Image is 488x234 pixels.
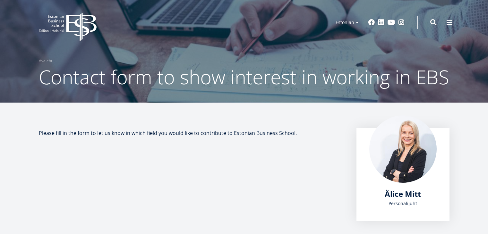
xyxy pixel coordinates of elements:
[39,64,449,90] span: Contact form to show interest in working in EBS
[388,19,395,26] a: Youtube
[369,199,437,208] div: Personalijuht
[398,19,405,26] a: Instagram
[378,19,384,26] a: Linkedin
[385,189,421,199] a: Älice Mitt
[368,19,375,26] a: Facebook
[39,58,52,64] a: Avaleht
[39,128,344,138] p: Please fill in the form to let us know in which field you would like to contribute to Estonian Bu...
[369,115,437,183] img: Älice Mitt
